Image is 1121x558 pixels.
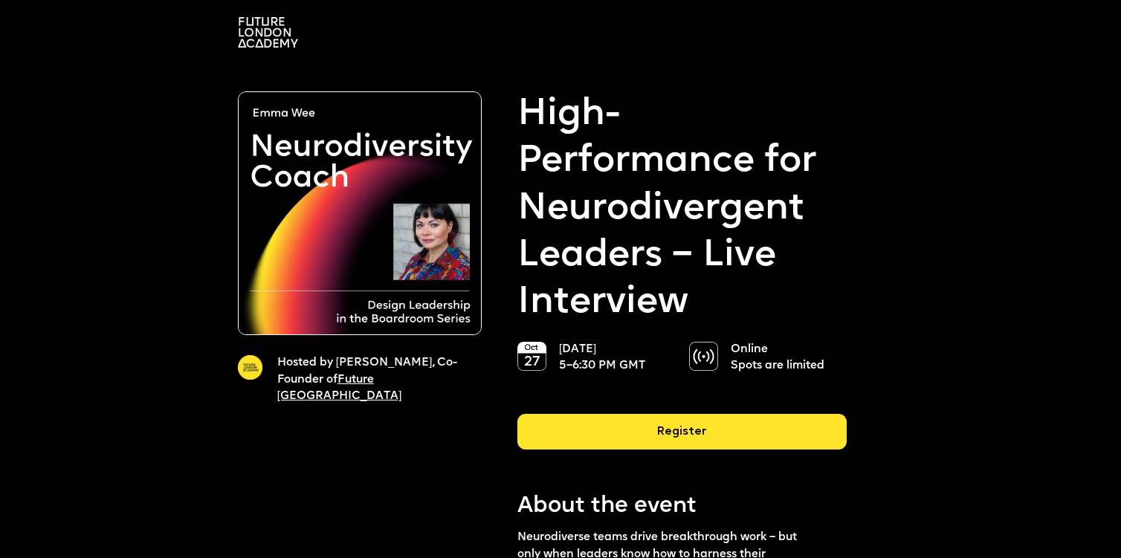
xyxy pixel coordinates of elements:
strong: High-Performance for Neurodivergent Leaders – Live Interview [517,91,847,327]
p: About the event [517,491,847,522]
p: Hosted by [PERSON_NAME], Co-Founder of [277,355,462,406]
a: Future [GEOGRAPHIC_DATA] [277,374,402,403]
p: Online Spots are limited [731,342,835,375]
a: Register [517,414,847,461]
img: A logo saying in 3 lines: Future London Academy [238,17,298,48]
div: Register [517,414,847,450]
img: A yellow circle with Future London Academy logo [238,355,262,380]
p: [DATE] 5–6:30 PM GMT [559,342,663,375]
